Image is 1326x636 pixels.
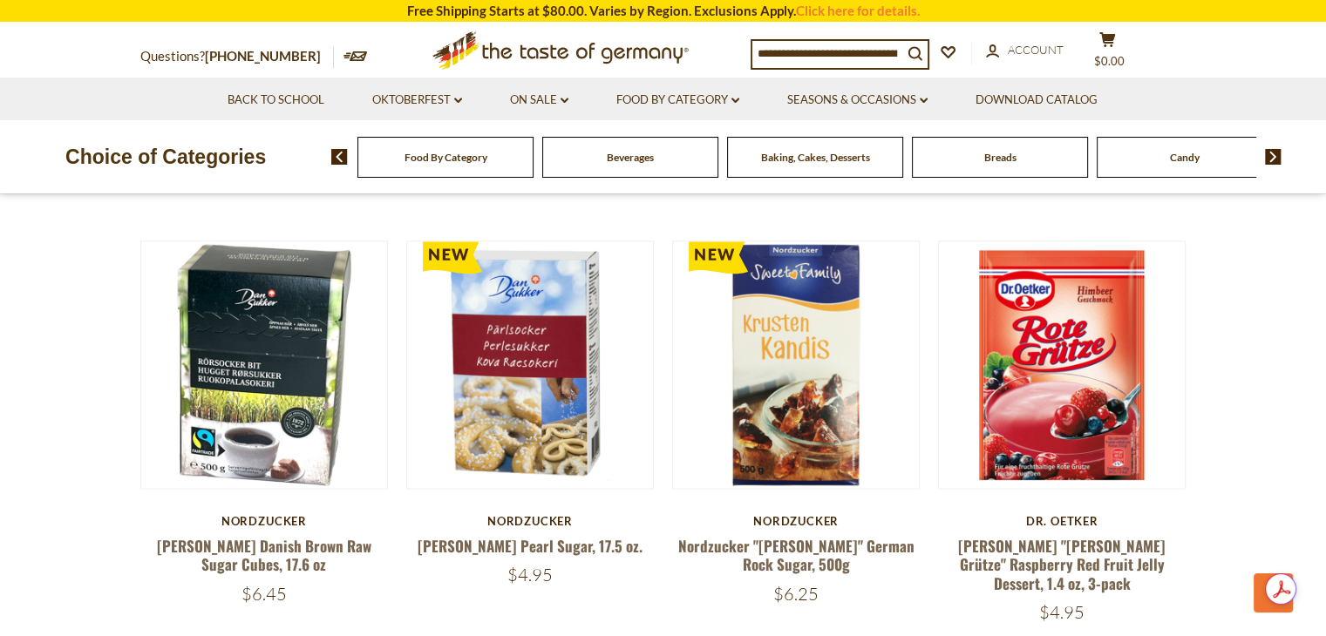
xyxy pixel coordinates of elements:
[507,564,553,585] span: $4.95
[1039,601,1085,623] span: $4.95
[672,514,921,528] div: Nordzucker
[607,151,654,164] a: Beverages
[761,151,870,164] a: Baking, Cakes, Desserts
[1008,43,1064,57] span: Account
[787,91,928,110] a: Seasons & Occasions
[407,241,654,488] img: Dan Sukker Pearl Sugar, 17.5 oz.
[773,583,819,605] span: $6.25
[939,241,1186,488] img: Dr. Oetker "Rote Grütze" Raspberry Red Fruit Jelly Dessert, 1.4 oz, 3-pack
[986,41,1064,60] a: Account
[141,241,388,488] img: Dan Sukker Danish Brown Raw Sugar Cubes, 17.6 oz
[140,514,389,528] div: Nordzucker
[1094,54,1125,68] span: $0.00
[958,535,1166,594] a: [PERSON_NAME] "[PERSON_NAME] Grütze" Raspberry Red Fruit Jelly Dessert, 1.4 oz, 3-pack
[205,48,321,64] a: [PHONE_NUMBER]
[796,3,920,18] a: Click here for details.
[140,45,334,68] p: Questions?
[616,91,739,110] a: Food By Category
[228,91,324,110] a: Back to School
[418,535,643,557] a: [PERSON_NAME] Pearl Sugar, 17.5 oz.
[405,151,487,164] a: Food By Category
[1265,149,1282,165] img: next arrow
[241,583,287,605] span: $6.45
[406,514,655,528] div: Nordzucker
[673,241,920,488] img: Nordzucker "Kandis" German Rock Sugar, 500g
[976,91,1098,110] a: Download Catalog
[1170,151,1200,164] a: Candy
[678,535,915,575] a: Nordzucker "[PERSON_NAME]" German Rock Sugar, 500g
[372,91,462,110] a: Oktoberfest
[1082,31,1134,75] button: $0.00
[984,151,1017,164] a: Breads
[510,91,568,110] a: On Sale
[331,149,348,165] img: previous arrow
[938,514,1187,528] div: Dr. Oetker
[157,535,371,575] a: [PERSON_NAME] Danish Brown Raw Sugar Cubes, 17.6 oz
